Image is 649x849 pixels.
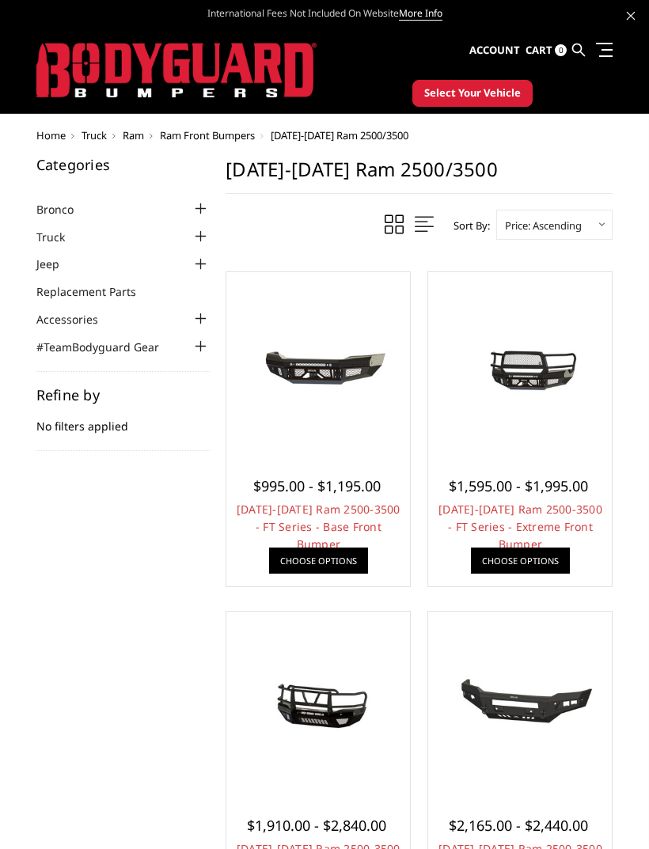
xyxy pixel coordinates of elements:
[253,476,381,495] span: $995.00 - $1,195.00
[432,662,608,745] img: 2019-2024 Ram 2500-3500 - A2L Series - Base Front Bumper (Non-Winch)
[445,214,490,237] label: Sort By:
[247,816,386,835] span: $1,910.00 - $2,840.00
[230,323,406,405] img: 2019-2025 Ram 2500-3500 - FT Series - Base Front Bumper
[82,128,107,142] a: Truck
[471,548,570,574] a: Choose Options
[269,548,368,574] a: Choose Options
[412,80,533,107] button: Select Your Vehicle
[230,616,406,791] a: 2019-2025 Ram 2500-3500 - T2 Series - Extreme Front Bumper (receiver or winch) 2019-2025 Ram 2500...
[36,157,211,172] h5: Categories
[36,229,85,245] a: Truck
[36,283,156,300] a: Replacement Parts
[36,388,211,451] div: No filters applied
[123,128,144,142] a: Ram
[36,128,66,142] a: Home
[230,662,406,745] img: 2019-2025 Ram 2500-3500 - T2 Series - Extreme Front Bumper (receiver or winch)
[424,85,521,101] span: Select Your Vehicle
[237,502,400,551] a: [DATE]-[DATE] Ram 2500-3500 - FT Series - Base Front Bumper
[160,128,255,142] a: Ram Front Bumpers
[526,29,567,72] a: Cart 0
[555,44,567,56] span: 0
[432,616,608,791] a: 2019-2024 Ram 2500-3500 - A2L Series - Base Front Bumper (Non-Winch)
[36,311,118,328] a: Accessories
[526,43,552,57] span: Cart
[226,157,613,194] h1: [DATE]-[DATE] Ram 2500/3500
[432,323,608,405] img: 2019-2025 Ram 2500-3500 - FT Series - Extreme Front Bumper
[36,256,79,272] a: Jeep
[36,201,93,218] a: Bronco
[36,43,317,98] img: BODYGUARD BUMPERS
[36,388,211,402] h5: Refine by
[230,276,406,452] a: 2019-2025 Ram 2500-3500 - FT Series - Base Front Bumper
[271,128,408,142] span: [DATE]-[DATE] Ram 2500/3500
[438,502,602,551] a: [DATE]-[DATE] Ram 2500-3500 - FT Series - Extreme Front Bumper
[399,6,442,21] a: More Info
[432,276,608,452] a: 2019-2025 Ram 2500-3500 - FT Series - Extreme Front Bumper 2019-2025 Ram 2500-3500 - FT Series - ...
[469,29,520,72] a: Account
[36,339,179,355] a: #TeamBodyguard Gear
[469,43,520,57] span: Account
[449,476,588,495] span: $1,595.00 - $1,995.00
[449,816,588,835] span: $2,165.00 - $2,440.00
